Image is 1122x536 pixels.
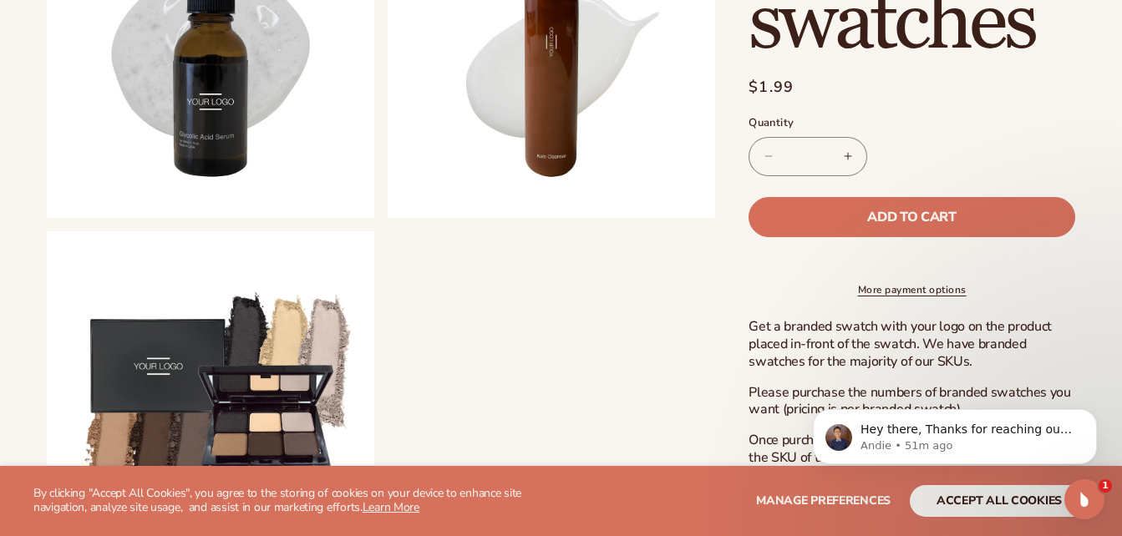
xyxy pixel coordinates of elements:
button: accept all cookies [910,485,1089,517]
span: Manage preferences [756,493,891,508]
iframe: Intercom notifications message [788,374,1122,491]
button: Add to cart [749,196,1075,236]
span: 1 [1099,479,1112,493]
a: Learn More [363,499,419,515]
span: $1.99 [749,76,795,99]
span: Add to cart [867,210,956,223]
iframe: Intercom live chat [1064,479,1104,519]
p: Please purchase the numbers of branded swatches you want (pricing is per branded swatch). [749,383,1075,418]
p: By clicking "Accept All Cookies", you agree to the storing of cookies on your device to enhance s... [33,487,551,515]
p: Get a branded swatch with your logo on the product placed in-front of the swatch. We have branded... [749,318,1075,370]
a: More payment options [749,282,1075,297]
label: Quantity [749,115,1075,132]
p: Once purchased, you will be emailed a form to indicate the SKU of the branded swatch you want, af... [749,432,1075,501]
button: Manage preferences [756,485,891,517]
